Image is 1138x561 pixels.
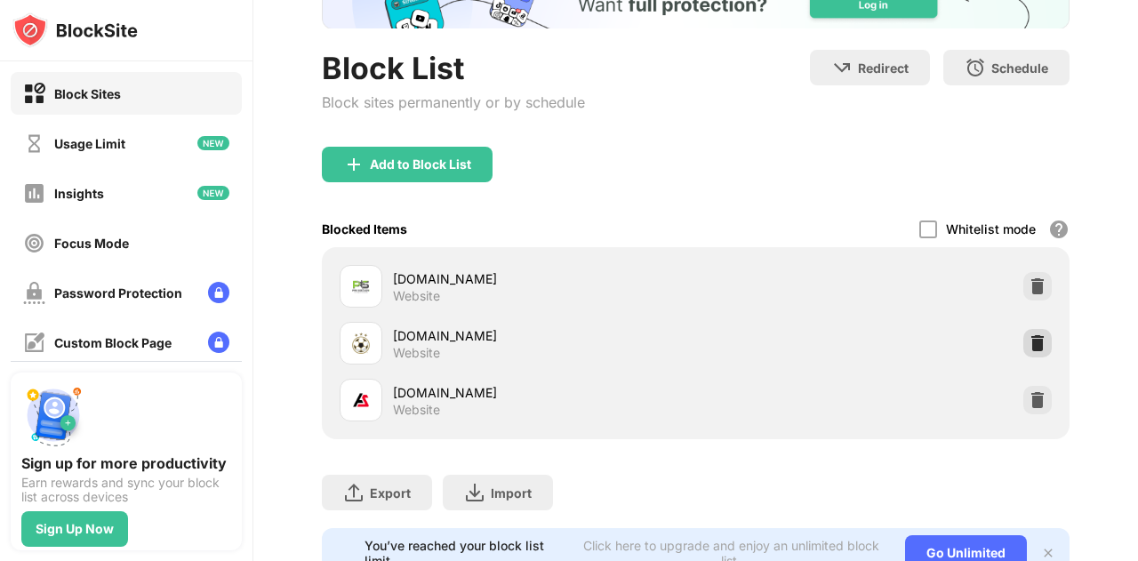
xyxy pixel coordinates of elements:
[23,332,45,354] img: customize-block-page-off.svg
[21,454,231,472] div: Sign up for more productivity
[54,335,172,350] div: Custom Block Page
[54,186,104,201] div: Insights
[197,186,229,200] img: new-icon.svg
[23,182,45,204] img: insights-off.svg
[208,332,229,353] img: lock-menu.svg
[54,136,125,151] div: Usage Limit
[350,333,372,354] img: favicons
[322,50,585,86] div: Block List
[991,60,1048,76] div: Schedule
[393,345,440,361] div: Website
[12,12,138,48] img: logo-blocksite.svg
[36,522,114,536] div: Sign Up Now
[322,93,585,111] div: Block sites permanently or by schedule
[54,285,182,301] div: Password Protection
[23,83,45,105] img: block-on.svg
[21,476,231,504] div: Earn rewards and sync your block list across devices
[393,269,696,288] div: [DOMAIN_NAME]
[393,326,696,345] div: [DOMAIN_NAME]
[54,86,121,101] div: Block Sites
[23,232,45,254] img: focus-off.svg
[370,157,471,172] div: Add to Block List
[858,60,909,76] div: Redirect
[350,389,372,411] img: favicons
[197,136,229,150] img: new-icon.svg
[393,402,440,418] div: Website
[946,221,1036,236] div: Whitelist mode
[23,132,45,155] img: time-usage-off.svg
[491,485,532,501] div: Import
[350,276,372,297] img: favicons
[393,288,440,304] div: Website
[393,383,696,402] div: [DOMAIN_NAME]
[1041,546,1055,560] img: x-button.svg
[54,236,129,251] div: Focus Mode
[370,485,411,501] div: Export
[21,383,85,447] img: push-signup.svg
[208,282,229,303] img: lock-menu.svg
[23,282,45,304] img: password-protection-off.svg
[322,221,407,236] div: Blocked Items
